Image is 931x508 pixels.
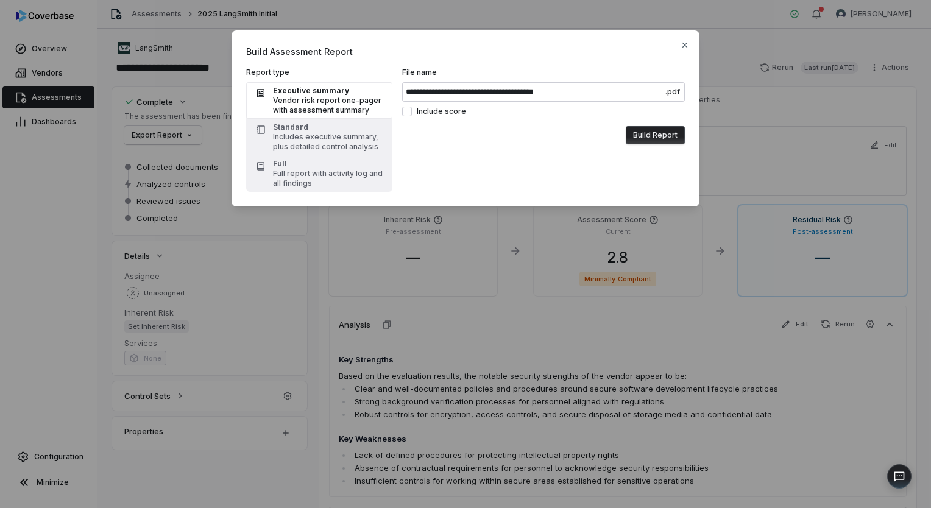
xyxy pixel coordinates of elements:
div: Executive summary [273,86,385,96]
div: Includes executive summary, plus detailed control analysis [273,132,385,152]
span: Build Assessment Report [246,45,685,58]
div: Full [273,159,385,169]
input: File name.pdf [402,82,685,102]
div: Vendor risk report one-pager with assessment summary [273,96,385,115]
span: .pdf [665,87,680,97]
div: Standard [273,122,385,132]
label: Report type [246,68,392,77]
button: Build Report [626,126,685,144]
label: File name [402,68,685,102]
span: Include score [417,107,466,116]
div: Full report with activity log and all findings [273,169,385,188]
button: Include score [402,107,412,116]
